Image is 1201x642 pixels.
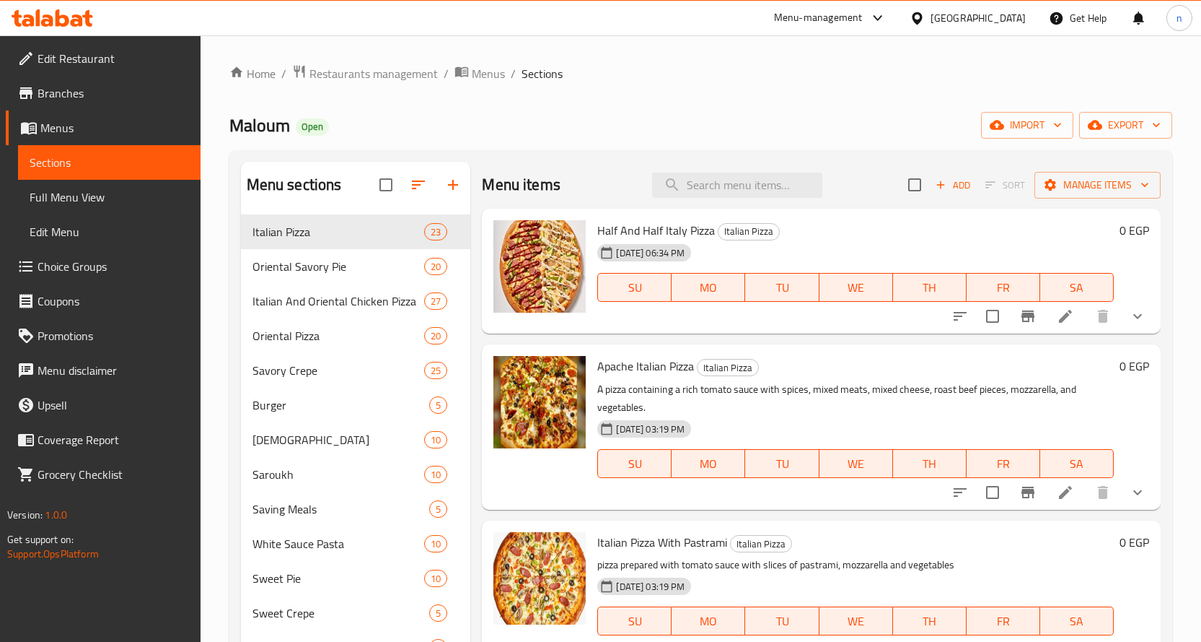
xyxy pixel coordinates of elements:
div: Sweet Pie10 [241,561,471,596]
img: Half And Half Italy Pizza [493,220,586,313]
span: FR [972,454,1034,474]
span: [DATE] 03:19 PM [610,580,690,594]
a: Home [229,65,276,82]
span: Full Menu View [30,188,189,206]
span: 20 [425,260,446,274]
span: 20 [425,329,446,343]
span: SU [604,277,666,298]
li: / [511,65,516,82]
span: Saroukh [252,466,425,483]
button: delete [1086,299,1120,334]
a: Menu disclaimer [6,353,201,388]
span: TU [751,277,813,298]
span: 5 [430,607,446,620]
li: / [444,65,449,82]
a: Choice Groups [6,249,201,284]
a: Coupons [6,284,201,318]
span: Select section first [976,174,1034,196]
span: MO [677,611,739,632]
span: Add item [930,174,976,196]
span: Oriental Savory Pie [252,258,425,275]
div: White Sauce Pasta10 [241,526,471,561]
a: Edit Menu [18,214,201,249]
span: SA [1046,454,1108,474]
a: Grocery Checklist [6,457,201,492]
span: Sections [522,65,563,82]
span: MO [677,454,739,474]
div: items [424,258,447,275]
div: items [424,535,447,552]
li: / [281,65,286,82]
button: FR [967,273,1040,302]
span: Sections [30,154,189,171]
span: TH [899,454,961,474]
button: show more [1120,299,1155,334]
button: show more [1120,475,1155,510]
span: FR [972,611,1034,632]
button: Manage items [1034,172,1161,199]
span: Oriental Pizza [252,327,425,344]
span: 23 [425,225,446,239]
span: TH [899,277,961,298]
span: n [1176,10,1182,26]
button: MO [672,273,745,302]
svg: Show Choices [1129,484,1146,501]
nav: breadcrumb [229,64,1172,83]
span: Edit Menu [30,223,189,240]
span: 1.0.0 [45,506,67,524]
span: Maloum [229,109,290,142]
h2: Menu items [482,174,560,196]
span: Version: [7,506,43,524]
img: Apache Italian Pizza [493,356,586,448]
div: Saving Meals5 [241,492,471,526]
span: 5 [430,399,446,412]
span: Apache Italian Pizza [597,355,694,377]
span: Sweet Pie [252,570,425,587]
a: Sections [18,145,201,180]
button: SU [597,449,672,478]
div: Burger5 [241,388,471,422]
span: Italian Pizza [731,536,791,552]
span: TU [751,454,813,474]
span: Saving Meals [252,500,430,518]
button: SA [1040,607,1114,636]
button: SU [597,273,672,302]
img: Italian Pizza With Pastrami [493,532,586,625]
span: Menus [472,65,505,82]
div: Italian Pizza [252,223,425,240]
button: FR [967,449,1040,478]
span: MO [677,277,739,298]
span: Get support on: [7,530,74,549]
a: Promotions [6,318,201,353]
span: Branches [38,84,189,102]
span: Upsell [38,396,189,414]
span: SA [1046,611,1108,632]
button: TU [745,449,819,478]
span: FR [972,277,1034,298]
a: Restaurants management [292,64,438,83]
span: Choice Groups [38,258,189,275]
button: Add [930,174,976,196]
span: Savory Crepe [252,362,425,379]
div: Italian And Oriental Chicken Pizza27 [241,284,471,318]
div: items [424,223,447,240]
button: SA [1040,273,1114,302]
span: 25 [425,364,446,378]
span: 5 [430,503,446,516]
button: sort-choices [943,299,977,334]
div: items [424,362,447,379]
a: Edit Restaurant [6,41,201,76]
span: Select to update [977,301,1008,331]
button: MO [672,449,745,478]
div: Oriental Pizza20 [241,318,471,353]
span: Manage items [1046,176,1149,194]
span: Burger [252,396,430,414]
span: [DATE] 03:19 PM [610,422,690,436]
div: White Sauce Pasta [252,535,425,552]
span: Menus [40,119,189,136]
button: WE [819,449,893,478]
